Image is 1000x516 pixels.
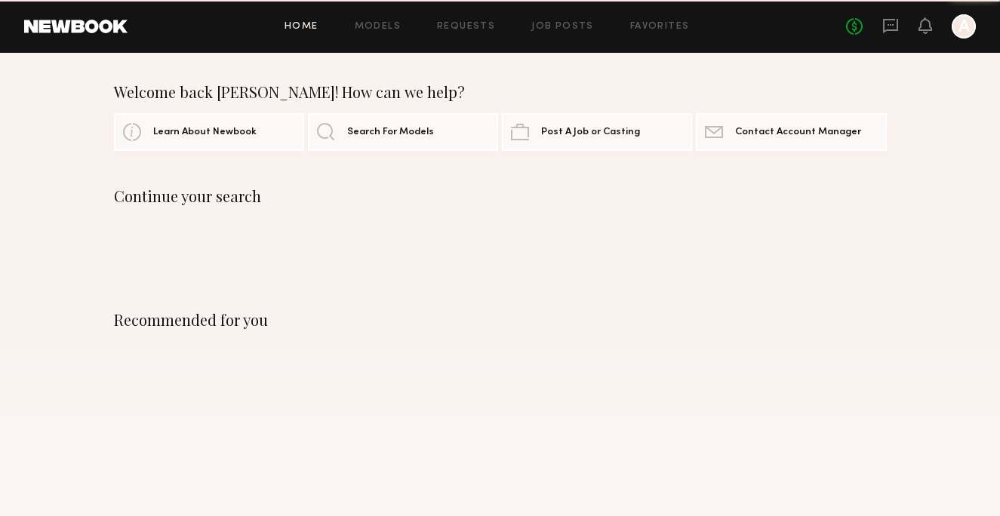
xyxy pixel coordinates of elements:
[735,127,861,137] span: Contact Account Manager
[153,127,257,137] span: Learn About Newbook
[531,22,594,32] a: Job Posts
[630,22,690,32] a: Favorites
[114,113,304,151] a: Learn About Newbook
[114,311,887,329] div: Recommended for you
[114,83,887,101] div: Welcome back [PERSON_NAME]! How can we help?
[952,14,976,38] a: A
[347,127,434,137] span: Search For Models
[696,113,886,151] a: Contact Account Manager
[355,22,401,32] a: Models
[541,127,640,137] span: Post A Job or Casting
[437,22,495,32] a: Requests
[285,22,318,32] a: Home
[502,113,692,151] a: Post A Job or Casting
[308,113,498,151] a: Search For Models
[114,187,887,205] div: Continue your search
